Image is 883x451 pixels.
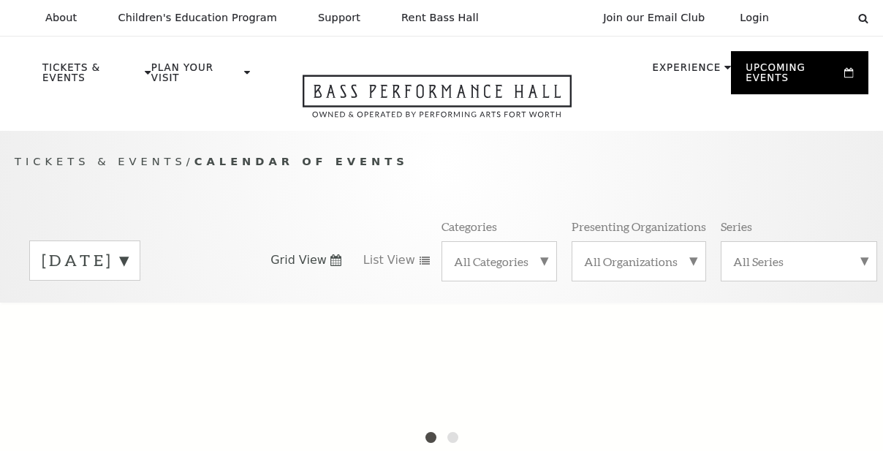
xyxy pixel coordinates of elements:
p: Children's Education Program [118,12,277,24]
label: All Organizations [584,254,694,269]
p: Support [318,12,360,24]
p: Presenting Organizations [572,219,706,234]
select: Select: [792,11,844,25]
span: Calendar of Events [194,155,409,167]
p: Rent Bass Hall [401,12,479,24]
label: [DATE] [42,249,128,272]
span: List View [363,252,415,268]
p: About [45,12,77,24]
label: All Series [733,254,865,269]
p: / [15,153,868,171]
p: Series [721,219,752,234]
p: Plan Your Visit [151,63,240,91]
p: Tickets & Events [42,63,141,91]
span: Grid View [270,252,327,268]
p: Categories [441,219,497,234]
p: Upcoming Events [746,63,841,91]
p: Experience [652,63,721,80]
span: Tickets & Events [15,155,186,167]
label: All Categories [454,254,545,269]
